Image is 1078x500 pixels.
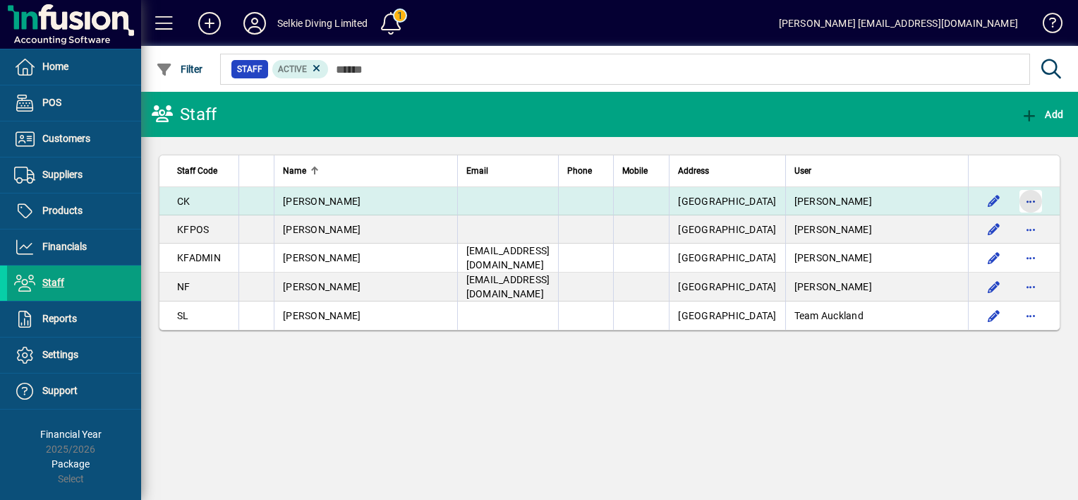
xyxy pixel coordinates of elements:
button: Edit [983,190,1005,213]
button: More options [1019,190,1042,213]
span: Team Auckland [794,310,864,321]
span: Phone [567,163,592,179]
a: Products [7,194,141,229]
span: Customers [42,133,90,144]
td: [GEOGRAPHIC_DATA] [669,244,785,273]
span: Support [42,385,78,396]
span: Filter [156,64,203,75]
span: POS [42,97,61,108]
a: Settings [7,338,141,373]
button: Edit [983,275,1005,298]
td: [GEOGRAPHIC_DATA] [669,215,785,244]
span: CK [177,196,190,207]
button: More options [1019,275,1042,298]
span: Address [678,163,709,179]
span: Staff [42,277,64,288]
span: Financials [42,241,87,252]
button: More options [1019,218,1042,241]
div: Name [283,163,449,179]
span: SL [177,310,189,321]
span: Active [278,64,307,74]
td: [GEOGRAPHIC_DATA] [669,187,785,215]
a: Financials [7,230,141,265]
span: Products [42,205,83,216]
span: Settings [42,349,78,360]
button: Filter [152,56,207,82]
span: [PERSON_NAME] [794,281,872,292]
a: Reports [7,302,141,337]
div: [PERSON_NAME] [EMAIL_ADDRESS][DOMAIN_NAME] [779,12,1018,35]
button: Add [187,11,232,36]
span: [PERSON_NAME] [794,196,872,207]
span: Package [52,458,90,470]
a: Suppliers [7,157,141,193]
span: KFADMIN [177,252,221,263]
div: Staff Code [177,163,230,179]
button: Profile [232,11,277,36]
span: KFPOS [177,224,209,235]
span: [PERSON_NAME] [283,252,361,263]
span: Add [1021,109,1063,120]
a: Knowledge Base [1032,3,1060,49]
span: [EMAIL_ADDRESS][DOMAIN_NAME] [466,274,550,299]
button: Add [1017,102,1067,127]
span: Name [283,163,306,179]
a: POS [7,85,141,121]
button: Edit [983,304,1005,327]
button: Edit [983,246,1005,269]
span: Home [42,61,68,72]
mat-chip: Activation Status: Active [272,60,329,78]
button: More options [1019,304,1042,327]
span: [EMAIL_ADDRESS][DOMAIN_NAME] [466,245,550,270]
div: Mobile [622,163,660,179]
a: Customers [7,121,141,157]
div: Selkie Diving Limited [277,12,368,35]
span: Staff [237,62,262,76]
span: User [794,163,811,179]
span: [PERSON_NAME] [283,196,361,207]
td: [GEOGRAPHIC_DATA] [669,273,785,302]
span: Email [466,163,488,179]
span: Financial Year [40,429,102,440]
span: Staff Code [177,163,217,179]
span: NF [177,281,190,292]
span: [PERSON_NAME] [283,224,361,235]
a: Support [7,374,141,409]
span: [PERSON_NAME] [283,310,361,321]
div: Staff [152,103,217,126]
span: Suppliers [42,169,83,180]
div: Email [466,163,550,179]
button: Edit [983,218,1005,241]
span: [PERSON_NAME] [283,281,361,292]
span: Mobile [622,163,648,179]
div: User [794,163,960,179]
div: Phone [567,163,605,179]
button: More options [1019,246,1042,269]
a: Home [7,49,141,85]
span: Reports [42,313,77,324]
td: [GEOGRAPHIC_DATA] [669,302,785,330]
span: [PERSON_NAME] [794,252,872,263]
span: [PERSON_NAME] [794,224,872,235]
